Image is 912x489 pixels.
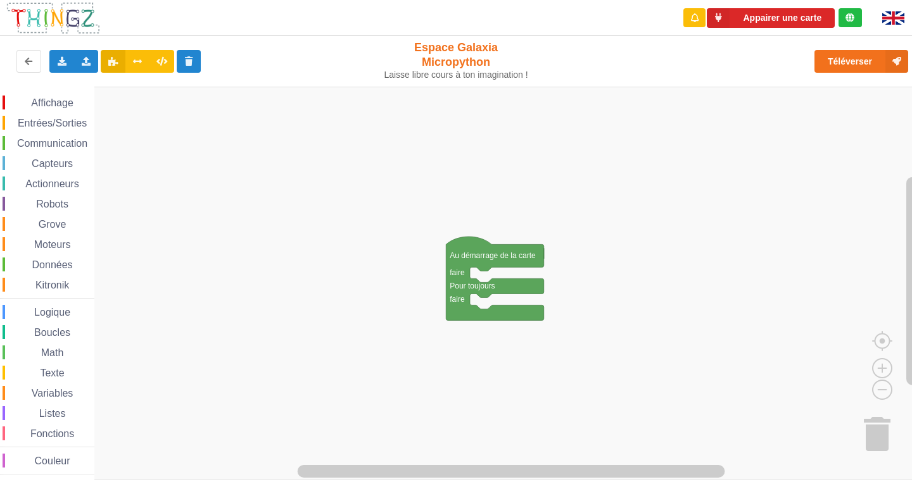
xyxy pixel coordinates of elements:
div: Tu es connecté au serveur de création de Thingz [839,8,862,27]
span: Logique [32,307,72,318]
img: gb.png [882,11,904,25]
div: Espace Galaxia Micropython [379,40,534,80]
span: Texte [38,368,66,378]
button: Appairer une carte [707,8,835,28]
text: faire [450,268,465,277]
span: Math [39,347,66,358]
span: Variables [30,388,75,399]
text: Pour toujours [450,282,495,290]
span: Kitronik [34,280,71,290]
span: Affichage [29,97,75,108]
span: Capteurs [30,158,75,169]
span: Actionneurs [23,178,81,189]
text: faire [450,295,465,304]
div: Laisse libre cours à ton imagination ! [379,70,534,80]
span: Couleur [33,455,72,466]
span: Boucles [32,327,72,338]
span: Grove [37,219,68,230]
span: Listes [37,408,68,419]
span: Données [30,259,75,270]
span: Entrées/Sorties [16,118,89,128]
img: thingz_logo.png [6,1,101,35]
span: Moteurs [32,239,73,250]
span: Robots [34,199,70,209]
button: Téléverser [814,50,908,73]
span: Communication [15,138,89,149]
span: Fonctions [28,428,76,439]
text: Au démarrage de la carte [450,251,536,260]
